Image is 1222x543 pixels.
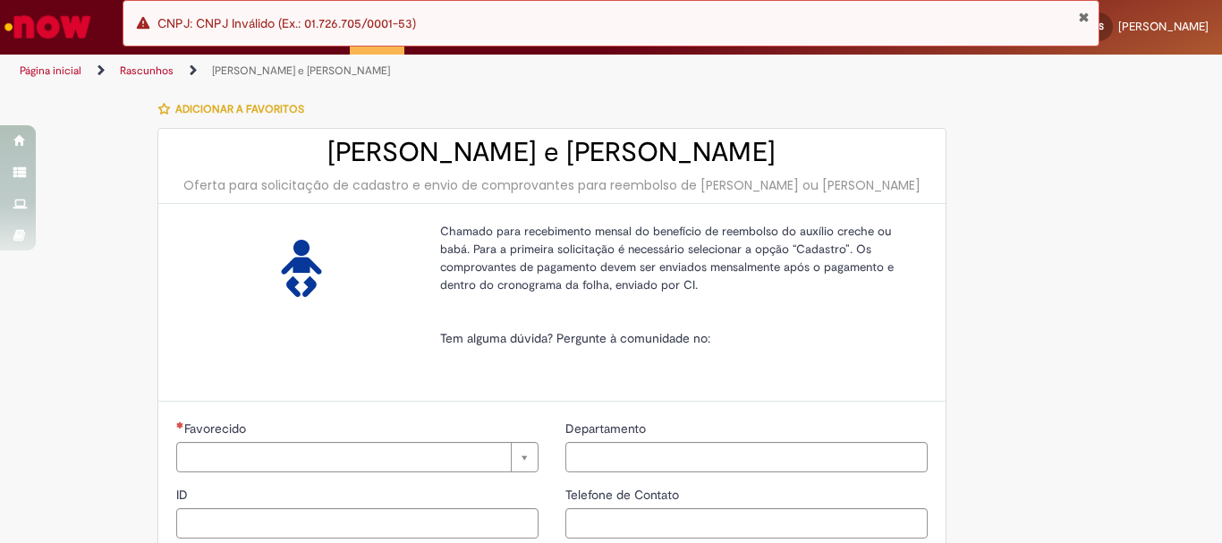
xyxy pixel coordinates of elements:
[565,487,683,503] span: Telefone de Contato
[565,508,928,539] input: Telefone de Contato
[440,224,894,293] span: Chamado para recebimento mensal do benefício de reembolso do auxílio creche ou babá. Para a prime...
[212,64,390,78] a: [PERSON_NAME] e [PERSON_NAME]
[176,508,539,539] input: ID
[176,138,928,167] h2: [PERSON_NAME] e [PERSON_NAME]
[13,55,802,88] ul: Trilhas de página
[1078,10,1090,24] button: Fechar Notificação
[440,329,914,347] p: Tem alguma dúvida? Pergunte à comunidade no:
[176,421,184,428] span: Necessários
[120,64,174,78] a: Rascunhos
[1118,19,1209,34] span: [PERSON_NAME]
[565,420,649,437] span: Departamento
[20,64,81,78] a: Página inicial
[176,442,539,472] a: Limpar campo Favorecido
[157,90,314,128] button: Adicionar a Favoritos
[176,176,928,194] div: Oferta para solicitação de cadastro e envio de comprovantes para reembolso de [PERSON_NAME] ou [P...
[565,442,928,472] input: Departamento
[157,15,416,31] span: CNPJ: CNPJ Inválido (Ex.: 01.726.705/0001-53)
[184,420,250,437] span: Necessários - Favorecido
[175,102,304,116] span: Adicionar a Favoritos
[273,240,330,297] img: Auxílio Creche e Babá
[2,9,94,45] img: ServiceNow
[176,487,191,503] span: ID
